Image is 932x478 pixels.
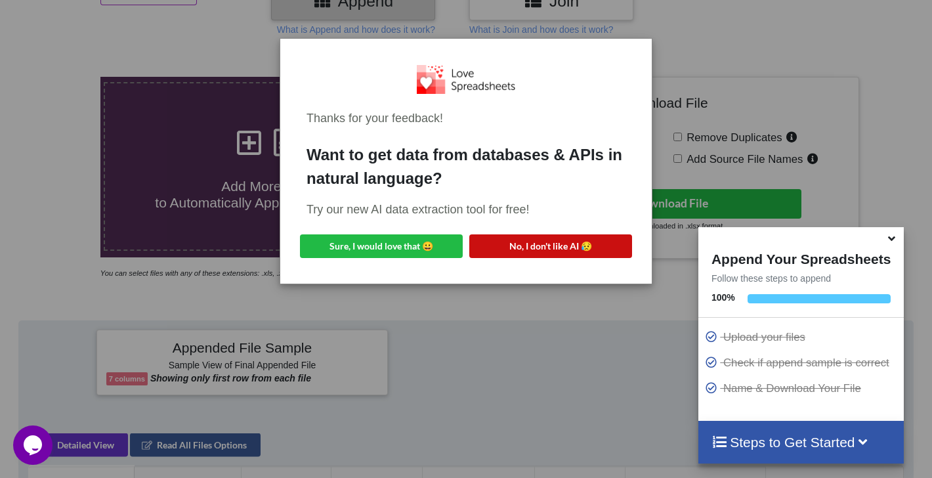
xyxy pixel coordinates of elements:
[698,272,904,285] p: Follow these steps to append
[705,355,900,371] p: Check if append sample is correct
[307,143,625,190] div: Want to get data from databases & APIs in natural language?
[469,234,632,258] button: No, I don't like AI 😥
[705,380,900,397] p: Name & Download Your File
[698,248,904,267] h4: Append Your Spreadsheets
[417,65,515,93] img: Logo.png
[711,434,891,450] h4: Steps to Get Started
[13,425,55,465] iframe: chat widget
[705,329,900,345] p: Upload your files
[300,234,463,258] button: Sure, I would love that 😀
[307,201,625,219] div: Try our new AI data extraction tool for free!
[711,292,735,303] b: 100 %
[307,110,625,127] div: Thanks for your feedback!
